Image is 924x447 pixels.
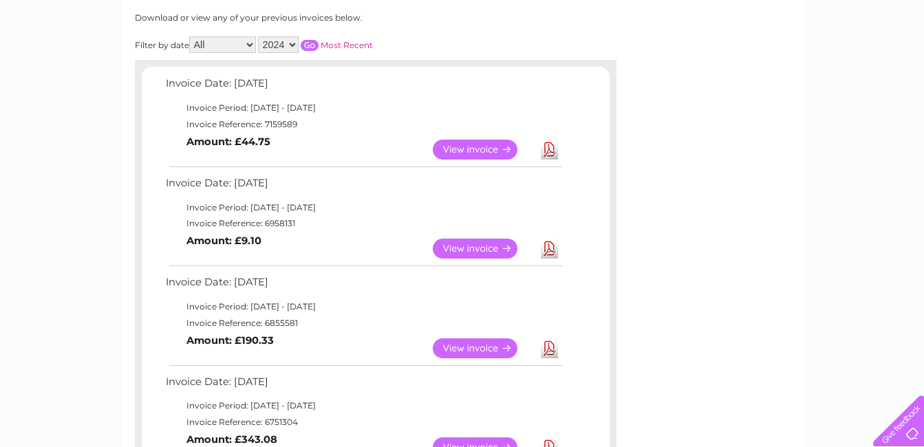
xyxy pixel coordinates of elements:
td: Invoice Reference: 6958131 [162,215,565,232]
td: Invoice Reference: 7159589 [162,116,565,133]
td: Invoice Date: [DATE] [162,373,565,398]
td: Invoice Period: [DATE] - [DATE] [162,397,565,414]
img: logo.png [32,36,103,78]
a: Telecoms [755,58,796,69]
td: Invoice Reference: 6751304 [162,414,565,430]
div: Clear Business is a trading name of Verastar Limited (registered in [GEOGRAPHIC_DATA] No. 3667643... [138,8,788,67]
a: Water [682,58,708,69]
b: Amount: £9.10 [186,235,261,247]
td: Invoice Period: [DATE] - [DATE] [162,100,565,116]
div: Filter by date [135,36,496,53]
b: Amount: £44.75 [186,135,270,148]
td: Invoice Reference: 6855581 [162,315,565,331]
a: View [433,338,534,358]
a: View [433,239,534,259]
div: Download or view any of your previous invoices below. [135,13,496,23]
td: Invoice Date: [DATE] [162,174,565,199]
b: Amount: £343.08 [186,433,277,446]
a: Download [541,140,558,160]
a: View [433,140,534,160]
a: Log out [879,58,911,69]
td: Invoice Period: [DATE] - [DATE] [162,298,565,315]
b: Amount: £190.33 [186,334,274,347]
a: 0333 014 3131 [665,7,760,24]
a: Download [541,239,558,259]
td: Invoice Date: [DATE] [162,74,565,100]
a: Energy [716,58,746,69]
a: Contact [832,58,866,69]
td: Invoice Date: [DATE] [162,273,565,298]
a: Blog [804,58,824,69]
a: Download [541,338,558,358]
td: Invoice Period: [DATE] - [DATE] [162,199,565,216]
a: Most Recent [321,40,373,50]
